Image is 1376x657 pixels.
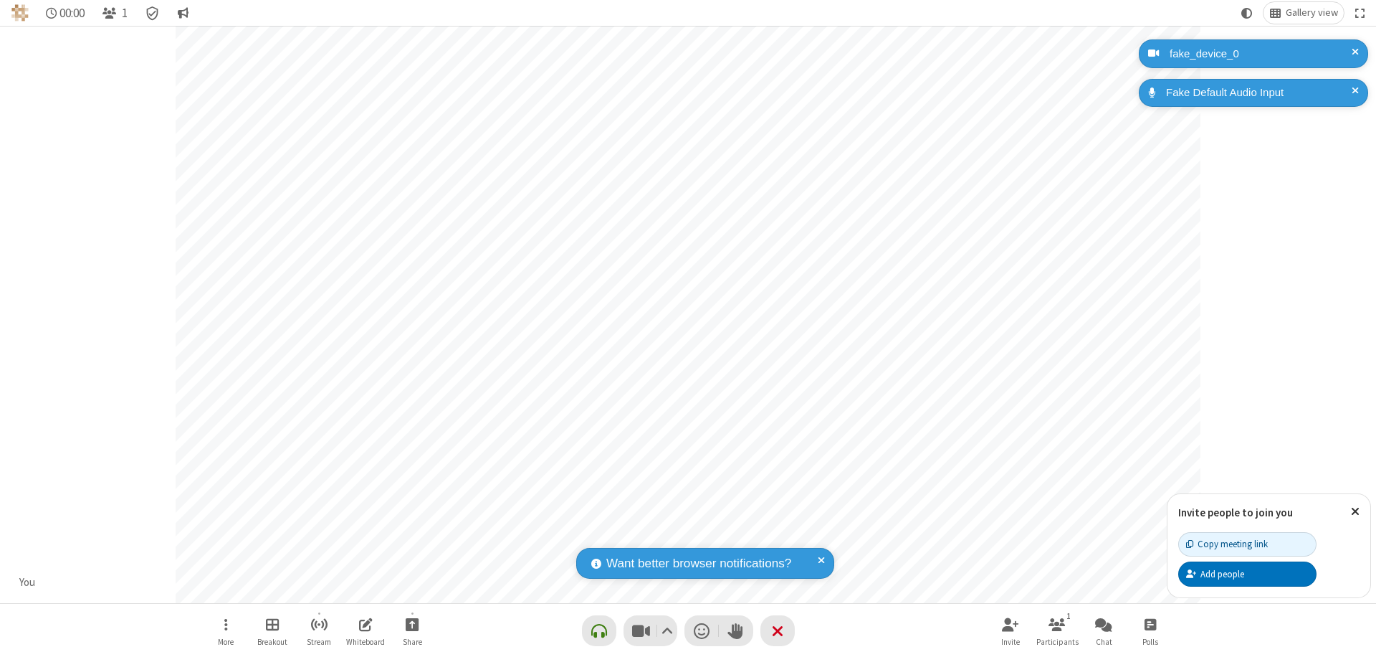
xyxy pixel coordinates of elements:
[1286,7,1338,19] span: Gallery view
[1340,494,1370,529] button: Close popover
[346,638,385,646] span: Whiteboard
[139,2,166,24] div: Meeting details Encryption enabled
[344,610,387,651] button: Open shared whiteboard
[403,638,422,646] span: Share
[257,638,287,646] span: Breakout
[122,6,128,20] span: 1
[1349,2,1371,24] button: Fullscreen
[1063,610,1075,623] div: 1
[719,615,753,646] button: Raise hand
[1036,610,1079,651] button: Open participant list
[1129,610,1172,651] button: Open poll
[1142,638,1158,646] span: Polls
[989,610,1032,651] button: Invite participants (⌘+Shift+I)
[657,615,677,646] button: Video setting
[307,638,331,646] span: Stream
[1186,537,1268,551] div: Copy meeting link
[59,6,85,20] span: 00:00
[606,554,791,573] span: Want better browser notifications?
[623,615,677,646] button: Stop video (⌘+Shift+V)
[218,638,234,646] span: More
[1178,532,1317,557] button: Copy meeting link
[684,615,719,646] button: Send a reaction
[1036,638,1079,646] span: Participants
[1178,562,1317,586] button: Add people
[204,610,247,651] button: Open menu
[40,2,91,24] div: Timer
[1096,638,1112,646] span: Chat
[96,2,133,24] button: Open participant list
[297,610,340,651] button: Start streaming
[14,575,41,591] div: You
[1082,610,1125,651] button: Open chat
[171,2,194,24] button: Conversation
[760,615,795,646] button: End or leave meeting
[251,610,294,651] button: Manage Breakout Rooms
[1001,638,1020,646] span: Invite
[582,615,616,646] button: Connect your audio
[1178,506,1293,519] label: Invite people to join you
[11,4,29,22] img: QA Selenium DO NOT DELETE OR CHANGE
[1236,2,1258,24] button: Using system theme
[1161,85,1357,101] div: Fake Default Audio Input
[391,610,434,651] button: Start sharing
[1165,46,1357,62] div: fake_device_0
[1263,2,1344,24] button: Change layout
